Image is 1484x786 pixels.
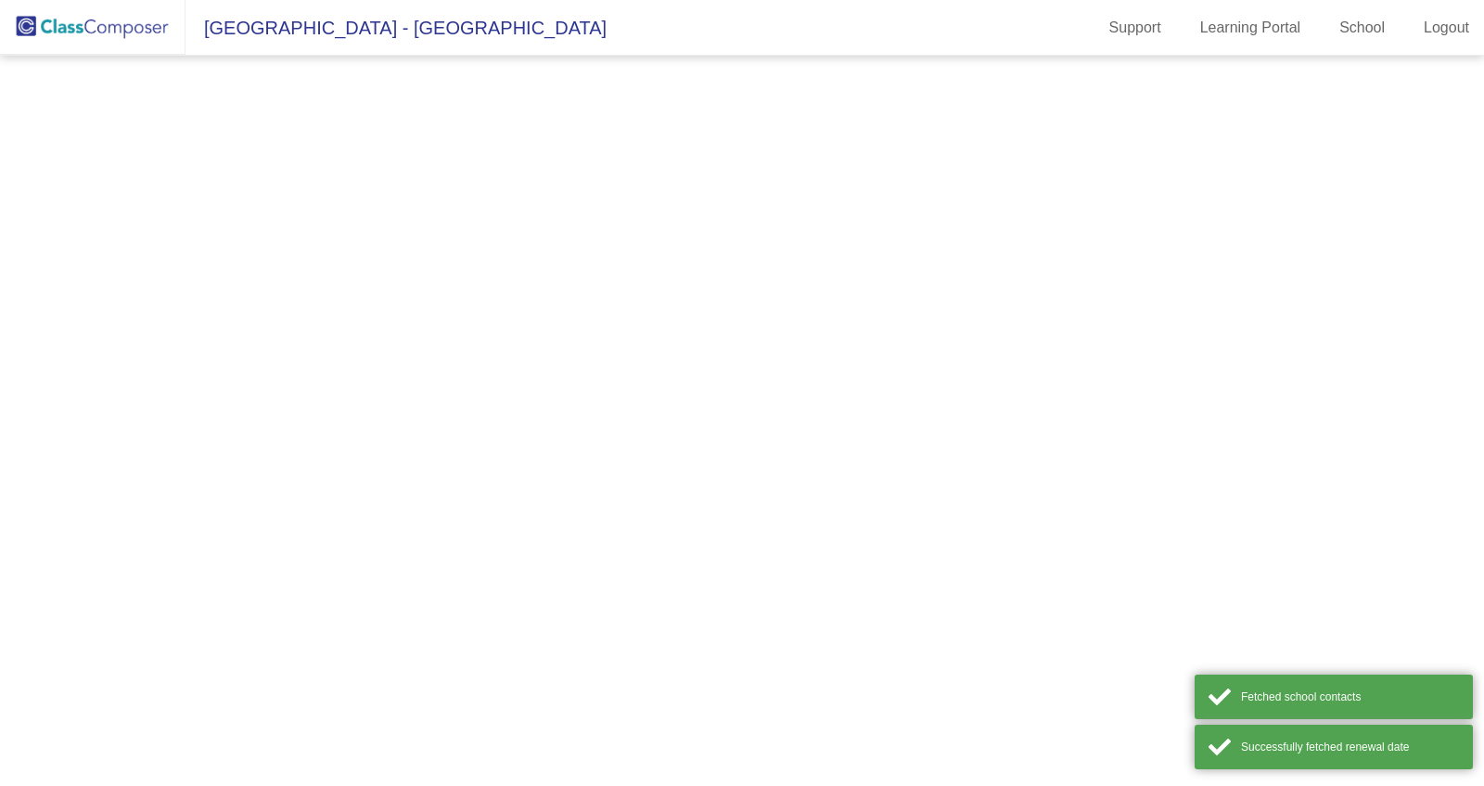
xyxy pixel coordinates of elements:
div: Fetched school contacts [1241,689,1459,705]
a: School [1324,13,1400,43]
div: Successfully fetched renewal date [1241,739,1459,755]
a: Support [1094,13,1176,43]
a: Learning Portal [1185,13,1316,43]
a: Logout [1409,13,1484,43]
span: [GEOGRAPHIC_DATA] - [GEOGRAPHIC_DATA] [185,13,607,43]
